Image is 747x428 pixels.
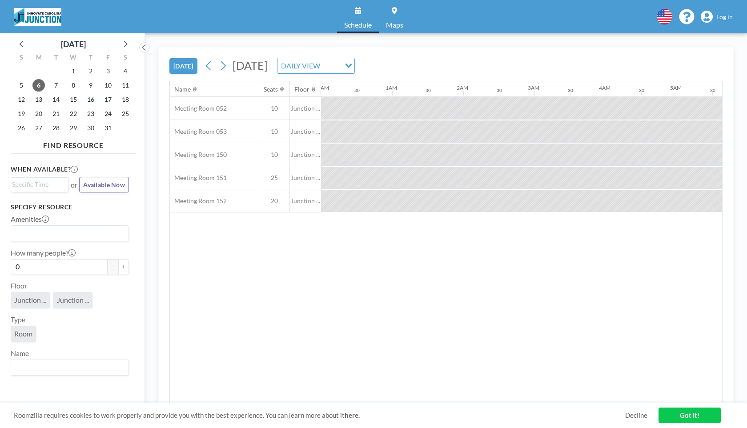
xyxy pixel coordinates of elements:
h3: Specify resource [11,203,129,211]
span: Wednesday, October 15, 2025 [67,93,80,106]
span: DAILY VIEW [279,60,322,72]
div: 30 [710,88,715,93]
label: Name [11,349,29,358]
span: Tuesday, October 14, 2025 [50,93,62,106]
div: F [99,52,116,64]
div: Seats [264,85,278,93]
span: 10 [259,151,289,159]
div: 5AM [670,84,682,91]
div: Search for option [11,226,129,241]
span: Friday, October 10, 2025 [102,79,114,92]
span: [DATE] [233,59,268,72]
span: Sunday, October 19, 2025 [15,108,28,120]
span: Monday, October 13, 2025 [32,93,45,106]
div: 30 [497,88,502,93]
div: 1AM [386,84,397,91]
span: Sunday, October 12, 2025 [15,93,28,106]
span: Wednesday, October 29, 2025 [67,122,80,134]
label: Type [11,315,25,324]
span: Sunday, October 5, 2025 [15,79,28,92]
span: Meeting Room 150 [170,151,227,159]
label: Amenities [11,215,49,224]
span: Saturday, October 4, 2025 [119,65,132,77]
div: 30 [568,88,573,93]
button: + [118,259,129,274]
label: Floor [11,281,27,290]
div: T [82,52,99,64]
span: Thursday, October 16, 2025 [84,93,97,106]
span: Friday, October 3, 2025 [102,65,114,77]
span: Monday, October 6, 2025 [32,79,45,92]
span: Room [14,329,32,338]
span: Saturday, October 11, 2025 [119,79,132,92]
span: Junction ... [290,104,321,112]
div: T [48,52,65,64]
label: How many people? [11,248,76,257]
span: Saturday, October 25, 2025 [119,108,132,120]
button: - [108,259,118,274]
span: Junction ... [290,151,321,159]
span: Wednesday, October 1, 2025 [67,65,80,77]
span: Junction ... [290,197,321,205]
a: here. [345,411,360,419]
span: Wednesday, October 22, 2025 [67,108,80,120]
span: Junction ... [57,296,89,304]
span: 10 [259,104,289,112]
span: Monday, October 27, 2025 [32,122,45,134]
div: Name [174,85,191,93]
a: Got it! [659,408,721,423]
span: Monday, October 20, 2025 [32,108,45,120]
button: [DATE] [169,58,197,74]
span: Meeting Room 052 [170,104,227,112]
img: organization-logo [14,8,61,26]
span: Log in [716,13,733,21]
span: 25 [259,174,289,182]
div: W [65,52,82,64]
span: Available Now [83,181,125,188]
span: Junction ... [14,296,46,304]
span: Friday, October 24, 2025 [102,108,114,120]
div: S [13,52,30,64]
span: Tuesday, October 7, 2025 [50,79,62,92]
div: 2AM [457,84,468,91]
span: or [71,180,77,189]
span: Meeting Room 151 [170,174,227,182]
h4: FIND RESOURCE [11,137,136,150]
span: Tuesday, October 28, 2025 [50,122,62,134]
span: Sunday, October 26, 2025 [15,122,28,134]
span: Junction ... [290,128,321,136]
div: 12AM [314,84,329,91]
input: Search for option [12,362,124,373]
a: Log in [701,11,733,23]
div: 4AM [599,84,610,91]
div: Search for option [11,360,129,375]
span: Saturday, October 18, 2025 [119,93,132,106]
span: 20 [259,197,289,205]
span: 10 [259,128,289,136]
span: Junction ... [290,174,321,182]
input: Search for option [12,180,64,189]
div: 30 [354,88,360,93]
span: Maps [386,21,403,28]
div: [DATE] [61,38,86,50]
span: Roomzilla requires cookies to work properly and provide you with the best experience. You can lea... [14,411,625,420]
span: Thursday, October 23, 2025 [84,108,97,120]
span: Tuesday, October 21, 2025 [50,108,62,120]
div: Floor [294,85,309,93]
div: 30 [639,88,644,93]
span: Meeting Room 152 [170,197,227,205]
span: Thursday, October 2, 2025 [84,65,97,77]
span: Meeting Room 053 [170,128,227,136]
span: Wednesday, October 8, 2025 [67,79,80,92]
div: M [30,52,48,64]
div: Search for option [11,178,68,191]
input: Search for option [12,228,124,239]
input: Search for option [323,60,340,72]
span: Friday, October 31, 2025 [102,122,114,134]
div: Search for option [277,58,354,73]
span: Schedule [344,21,372,28]
button: Available Now [79,177,129,192]
div: 30 [426,88,431,93]
span: Thursday, October 9, 2025 [84,79,97,92]
span: Thursday, October 30, 2025 [84,122,97,134]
